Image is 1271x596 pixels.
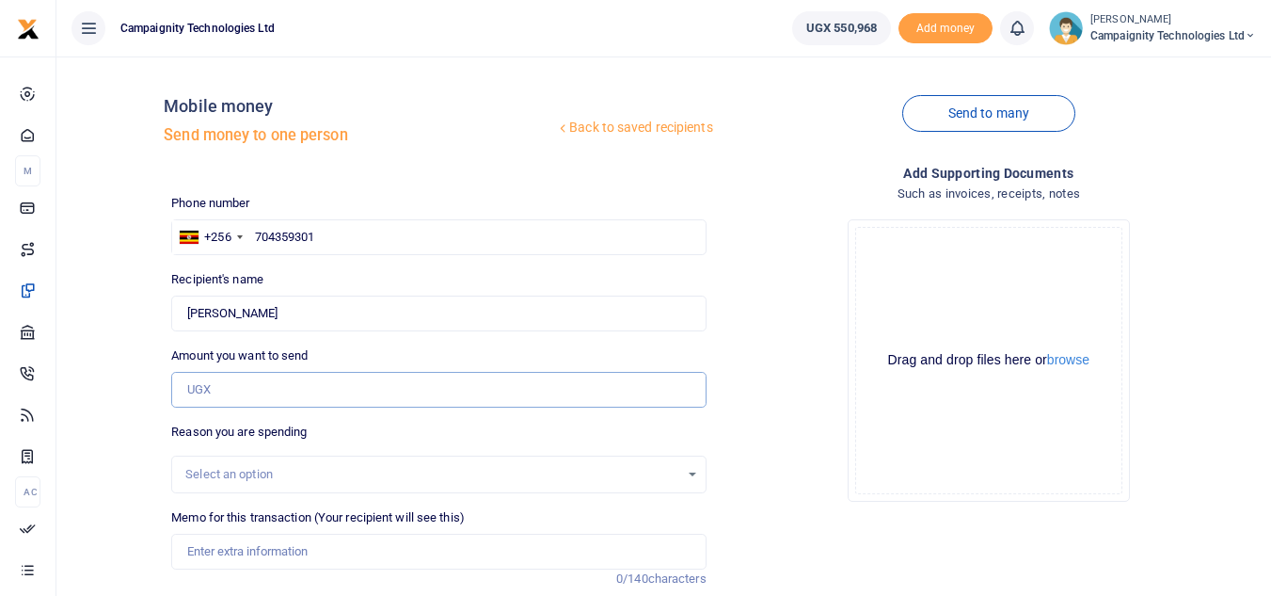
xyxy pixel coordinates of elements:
[1049,11,1083,45] img: profile-user
[648,572,707,586] span: characters
[785,11,898,45] li: Wallet ballance
[1090,27,1256,44] span: Campaignity Technologies Ltd
[171,270,263,289] label: Recipient's name
[172,220,247,254] div: Uganda: +256
[722,163,1256,184] h4: Add supporting Documents
[185,465,678,484] div: Select an option
[113,20,282,37] span: Campaignity Technologies Ltd
[1049,11,1256,45] a: profile-user [PERSON_NAME] Campaignity Technologies Ltd
[171,534,706,570] input: Enter extra information
[171,372,706,408] input: UGX
[15,476,40,507] li: Ac
[616,572,648,586] span: 0/140
[164,126,555,145] h5: Send money to one person
[898,20,993,34] a: Add money
[171,508,465,527] label: Memo for this transaction (Your recipient will see this)
[15,155,40,186] li: M
[171,423,307,442] label: Reason you are spending
[902,95,1075,132] a: Send to many
[555,111,714,145] a: Back to saved recipients
[171,296,706,331] input: MTN & Airtel numbers are validated
[722,184,1256,204] h4: Such as invoices, receipts, notes
[171,194,249,213] label: Phone number
[792,11,891,45] a: UGX 550,968
[204,228,230,247] div: +256
[856,351,1121,369] div: Drag and drop files here or
[898,13,993,44] li: Toup your wallet
[17,21,40,35] a: logo-small logo-large logo-large
[848,219,1130,502] div: File Uploader
[1090,12,1256,28] small: [PERSON_NAME]
[17,18,40,40] img: logo-small
[171,219,706,255] input: Enter phone number
[171,346,308,365] label: Amount you want to send
[898,13,993,44] span: Add money
[806,19,877,38] span: UGX 550,968
[1047,353,1089,366] button: browse
[164,96,555,117] h4: Mobile money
